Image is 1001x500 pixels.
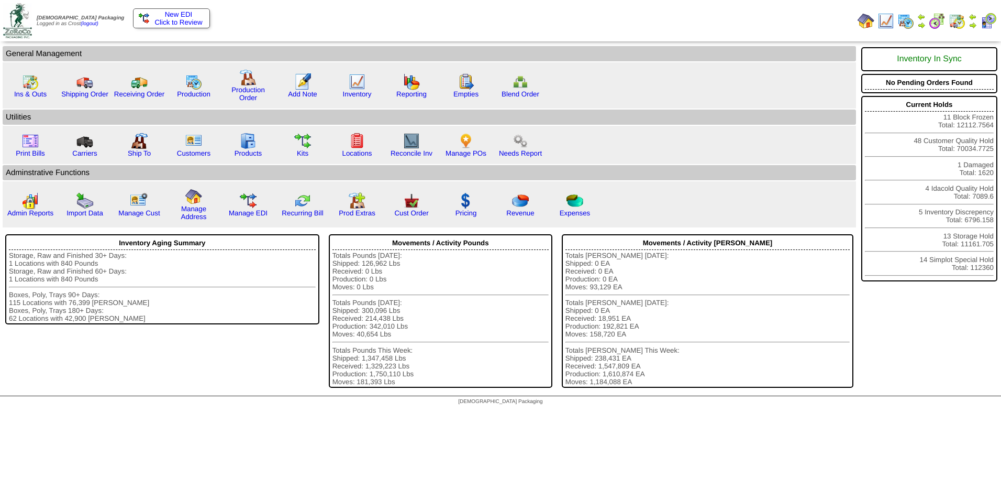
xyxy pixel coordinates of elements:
img: import.gif [76,192,93,209]
img: line_graph.gif [877,13,894,29]
img: zoroco-logo-small.webp [3,3,32,38]
img: calendarinout.gif [22,73,39,90]
td: Utilities [3,110,856,125]
a: Production [177,90,210,98]
div: Current Holds [865,98,994,112]
div: Storage, Raw and Finished 30+ Days: 1 Locations with 840 Pounds Storage, Raw and Finished 60+ Day... [9,252,316,322]
a: Empties [453,90,479,98]
img: factory2.gif [131,133,148,149]
img: calendarinout.gif [949,13,965,29]
a: Pricing [455,209,477,217]
a: Admin Reports [7,209,53,217]
img: graph.gif [403,73,420,90]
a: Kits [297,149,308,157]
div: 11 Block Frozen Total: 12112.7564 48 Customer Quality Hold Total: 70034.7725 1 Damaged Total: 162... [861,96,997,281]
div: Inventory In Sync [865,49,994,69]
a: Add Note [288,90,317,98]
span: [DEMOGRAPHIC_DATA] Packaging [37,15,124,21]
a: Manage Cust [118,209,160,217]
img: factory.gif [240,69,257,86]
img: invoice2.gif [22,133,39,149]
a: Ship To [128,149,151,157]
img: calendarprod.gif [897,13,914,29]
a: Customers [177,149,210,157]
img: ediSmall.gif [139,13,149,24]
a: Print Bills [16,149,45,157]
a: Manage EDI [229,209,268,217]
a: Blend Order [502,90,539,98]
a: Carriers [72,149,97,157]
img: arrowright.gif [969,21,977,29]
a: Prod Extras [339,209,375,217]
img: pie_chart2.png [566,192,583,209]
span: Logged in as Crost [37,15,124,27]
td: Adminstrative Functions [3,165,856,180]
a: Reconcile Inv [391,149,432,157]
img: reconcile.gif [294,192,311,209]
a: Inventory [343,90,372,98]
img: po.png [458,133,474,149]
a: Revenue [506,209,534,217]
img: line_graph2.gif [403,133,420,149]
img: edi.gif [240,192,257,209]
span: [DEMOGRAPHIC_DATA] Packaging [458,399,542,405]
span: Click to Review [139,18,204,26]
a: Expenses [560,209,591,217]
img: home.gif [185,188,202,205]
a: Import Data [66,209,103,217]
td: General Management [3,46,856,61]
img: calendarblend.gif [929,13,946,29]
a: Manage POs [446,149,486,157]
div: Totals [PERSON_NAME] [DATE]: Shipped: 0 EA Received: 0 EA Production: 0 EA Moves: 93,129 EA Total... [565,252,850,386]
img: dollar.gif [458,192,474,209]
span: New EDI [165,10,193,18]
a: Recurring Bill [282,209,323,217]
a: Manage Address [181,205,207,221]
img: network.png [512,73,529,90]
div: Inventory Aging Summary [9,236,316,250]
a: (logout) [81,21,98,27]
a: Reporting [396,90,427,98]
img: customers.gif [185,133,202,149]
img: arrowleft.gif [969,13,977,21]
img: truck3.gif [76,133,93,149]
img: calendarcustomer.gif [980,13,997,29]
img: truck2.gif [131,73,148,90]
img: arrowright.gif [917,21,926,29]
a: Products [235,149,262,157]
div: Totals Pounds [DATE]: Shipped: 126,962 Lbs Received: 0 Lbs Production: 0 Lbs Moves: 0 Lbs Totals ... [332,252,549,386]
a: Production Order [231,86,265,102]
img: managecust.png [130,192,149,209]
a: New EDI Click to Review [139,10,204,26]
img: locations.gif [349,133,365,149]
img: arrowleft.gif [917,13,926,21]
img: graph2.png [22,192,39,209]
img: line_graph.gif [349,73,365,90]
img: pie_chart.png [512,192,529,209]
div: No Pending Orders Found [865,76,994,90]
a: Ins & Outs [14,90,47,98]
a: Shipping Order [61,90,108,98]
img: calendarprod.gif [185,73,202,90]
img: cabinet.gif [240,133,257,149]
img: home.gif [858,13,874,29]
img: prodextras.gif [349,192,365,209]
a: Receiving Order [114,90,164,98]
a: Locations [342,149,372,157]
a: Cust Order [394,209,428,217]
img: orders.gif [294,73,311,90]
div: Movements / Activity Pounds [332,236,549,250]
img: truck.gif [76,73,93,90]
img: workorder.gif [458,73,474,90]
img: cust_order.png [403,192,420,209]
img: workflow.gif [294,133,311,149]
div: Movements / Activity [PERSON_NAME] [565,236,850,250]
img: workflow.png [512,133,529,149]
a: Needs Report [499,149,542,157]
